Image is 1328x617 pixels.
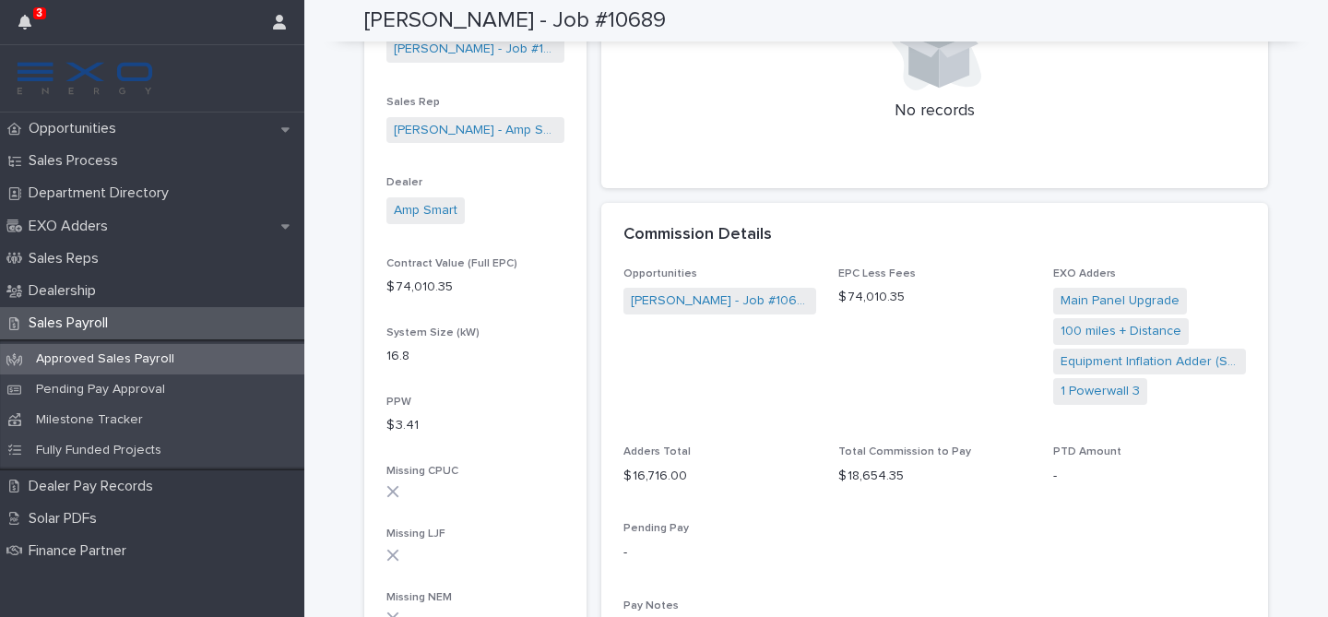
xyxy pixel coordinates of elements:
[838,288,1031,307] p: $ 74,010.35
[386,466,458,477] span: Missing CPUC
[631,291,809,311] a: [PERSON_NAME] - Job #10689
[21,382,180,397] p: Pending Pay Approval
[623,101,1246,122] p: No records
[623,467,816,486] p: $ 16,716.00
[386,416,564,435] p: $ 3.41
[21,250,113,267] p: Sales Reps
[386,278,564,297] p: $ 74,010.35
[1061,291,1180,311] a: Main Panel Upgrade
[386,592,452,603] span: Missing NEM
[386,177,422,188] span: Dealer
[364,7,666,34] h2: [PERSON_NAME] - Job #10689
[386,347,564,366] p: 16.8
[838,446,971,457] span: Total Commission to Pay
[838,467,1031,486] p: $ 18,654.35
[623,600,679,611] span: Pay Notes
[394,201,457,220] a: Amp Smart
[386,327,480,338] span: System Size (kW)
[1053,467,1246,486] p: -
[21,184,184,202] p: Department Directory
[386,397,411,408] span: PPW
[21,218,123,235] p: EXO Adders
[623,225,772,245] h2: Commission Details
[21,314,123,332] p: Sales Payroll
[21,542,141,560] p: Finance Partner
[386,97,440,108] span: Sales Rep
[394,40,557,59] a: [PERSON_NAME] - Job #10689
[1053,268,1116,279] span: EXO Adders
[623,523,689,534] span: Pending Pay
[394,121,557,140] a: [PERSON_NAME] - Amp Smart
[21,351,189,367] p: Approved Sales Payroll
[838,268,916,279] span: EPC Less Fees
[21,412,158,428] p: Milestone Tracker
[623,268,697,279] span: Opportunities
[21,152,133,170] p: Sales Process
[21,510,112,528] p: Solar PDFs
[1061,322,1181,341] a: 100 miles + Distance
[386,258,517,269] span: Contract Value (Full EPC)
[21,120,131,137] p: Opportunities
[1053,446,1121,457] span: PTD Amount
[18,11,42,44] div: 3
[36,6,42,19] p: 3
[623,446,691,457] span: Adders Total
[623,543,816,563] p: -
[21,282,111,300] p: Dealership
[1061,382,1140,401] a: 1 Powerwall 3
[15,60,155,97] img: FKS5r6ZBThi8E5hshIGi
[386,528,445,540] span: Missing LJF
[1061,352,1239,372] a: Equipment Inflation Adder (Starting [DATE])
[21,478,168,495] p: Dealer Pay Records
[21,443,176,458] p: Fully Funded Projects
